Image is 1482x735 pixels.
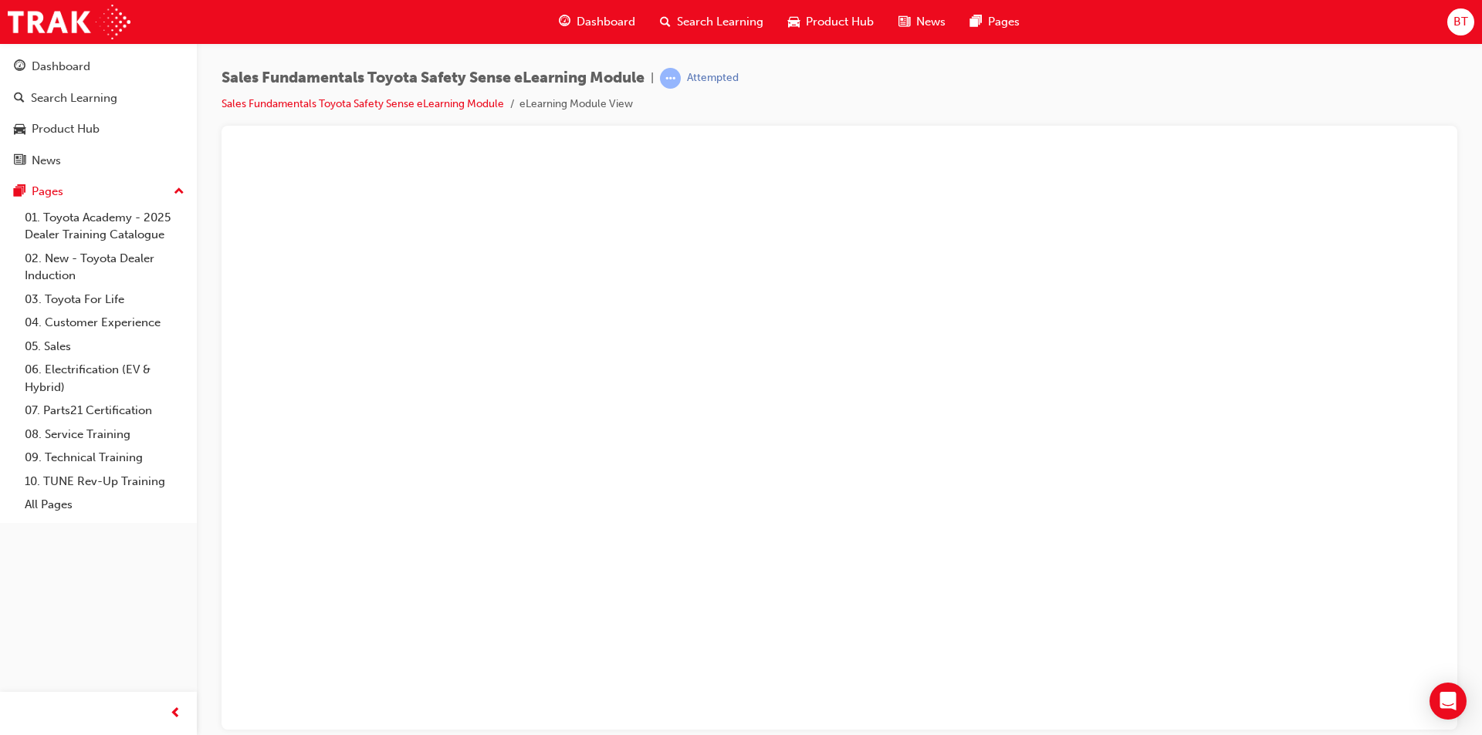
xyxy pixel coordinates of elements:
[776,6,886,38] a: car-iconProduct Hub
[577,13,635,31] span: Dashboard
[14,60,25,74] span: guage-icon
[31,89,117,107] div: Search Learning
[32,120,100,138] div: Product Hub
[648,6,776,38] a: search-iconSearch Learning
[970,12,982,32] span: pages-icon
[1453,13,1468,31] span: BT
[14,92,25,106] span: search-icon
[660,12,671,32] span: search-icon
[19,470,191,494] a: 10. TUNE Rev-Up Training
[6,177,191,206] button: Pages
[19,288,191,312] a: 03. Toyota For Life
[19,423,191,447] a: 08. Service Training
[32,152,61,170] div: News
[32,58,90,76] div: Dashboard
[788,12,800,32] span: car-icon
[6,147,191,175] a: News
[559,12,570,32] span: guage-icon
[958,6,1032,38] a: pages-iconPages
[222,69,645,87] span: Sales Fundamentals Toyota Safety Sense eLearning Module
[32,183,63,201] div: Pages
[651,69,654,87] span: |
[14,154,25,168] span: news-icon
[6,49,191,177] button: DashboardSearch LearningProduct HubNews
[222,97,504,110] a: Sales Fundamentals Toyota Safety Sense eLearning Module
[174,182,184,202] span: up-icon
[1430,683,1467,720] div: Open Intercom Messenger
[677,13,763,31] span: Search Learning
[19,493,191,517] a: All Pages
[519,96,633,113] li: eLearning Module View
[916,13,946,31] span: News
[660,68,681,89] span: learningRecordVerb_ATTEMPT-icon
[19,206,191,247] a: 01. Toyota Academy - 2025 Dealer Training Catalogue
[14,123,25,137] span: car-icon
[19,358,191,399] a: 06. Electrification (EV & Hybrid)
[6,115,191,143] a: Product Hub
[6,84,191,113] a: Search Learning
[19,311,191,335] a: 04. Customer Experience
[14,185,25,199] span: pages-icon
[546,6,648,38] a: guage-iconDashboard
[806,13,874,31] span: Product Hub
[886,6,958,38] a: news-iconNews
[687,71,739,86] div: Attempted
[19,446,191,470] a: 09. Technical Training
[898,12,910,32] span: news-icon
[6,52,191,81] a: Dashboard
[19,247,191,288] a: 02. New - Toyota Dealer Induction
[8,5,130,39] img: Trak
[170,704,181,723] span: prev-icon
[19,335,191,359] a: 05. Sales
[988,13,1020,31] span: Pages
[19,399,191,423] a: 07. Parts21 Certification
[1447,8,1474,35] button: BT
